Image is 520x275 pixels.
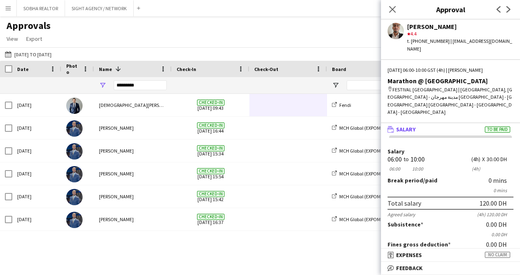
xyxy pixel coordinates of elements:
div: 120.00 DH [480,199,507,207]
div: 30.00 DH [486,156,513,162]
span: Feedback [396,264,423,272]
div: [DATE] [12,117,61,139]
span: MCH Global (EXPOMOBILIA MCH GLOBAL ME LIVE MARKETING LLC) [339,148,476,154]
span: View [7,35,18,42]
input: Board Filter Input [347,80,404,90]
span: Fendi [339,102,351,108]
img: Mohammed Adel Aljbour [66,166,83,182]
div: [PERSON_NAME] [94,162,172,185]
div: [DATE] [12,94,61,116]
div: 10:00 [410,156,425,162]
span: MCH Global (EXPOMOBILIA MCH GLOBAL ME LIVE MARKETING LLC) [339,171,476,177]
span: Break period [388,177,423,184]
span: Expenses [396,251,422,259]
span: [DATE] 16:44 [177,117,244,139]
img: Mohammed Adel Aljbour [66,143,83,160]
span: Salary [396,126,416,133]
div: X [482,156,485,162]
div: FESTIVAL [GEOGRAPHIC_DATA] | [GEOGRAPHIC_DATA], [GEOGRAPHIC_DATA] - مدينة مهرجان [GEOGRAPHIC_DATA... [388,86,513,116]
div: [PERSON_NAME] [94,117,172,139]
div: to [403,156,409,162]
label: Salary [388,149,513,155]
div: [DATE] [12,162,61,185]
a: MCH Global (EXPOMOBILIA MCH GLOBAL ME LIVE MARKETING LLC) [332,216,476,222]
div: [PERSON_NAME] [407,23,513,30]
div: 0.00 DH [486,241,513,248]
span: Checked-in [197,122,224,129]
span: Check-In [177,66,196,72]
a: Export [23,33,45,44]
button: [DATE] to [DATE] [3,49,53,59]
div: 0.00 DH [388,231,513,237]
button: Open Filter Menu [332,82,339,89]
span: To be paid [485,126,510,133]
img: Mohammed Adel Aljbour [66,120,83,137]
span: [DATE] 15:54 [177,162,244,185]
div: 06:00 [388,156,402,162]
span: Checked-in [197,214,224,220]
label: /paid [388,177,437,184]
span: MCH Global (EXPOMOBILIA MCH GLOBAL ME LIVE MARKETING LLC) [339,193,476,200]
div: Total salary [388,199,421,207]
span: [DATE] 09:43 [177,94,244,116]
img: Mohammed Adel Aljbour [66,212,83,228]
span: No claim [485,252,510,258]
a: MCH Global (EXPOMOBILIA MCH GLOBAL ME LIVE MARKETING LLC) [332,125,476,131]
span: Checked-in [197,168,224,174]
div: [DEMOGRAPHIC_DATA][PERSON_NAME] [PERSON_NAME] [94,94,172,116]
a: Fendi [332,102,351,108]
span: Export [26,35,42,42]
a: View [3,33,21,44]
span: Date [17,66,29,72]
span: Photo [66,63,79,75]
div: [DATE] 06:00-10:00 GST (4h) | [PERSON_NAME] [388,67,513,74]
div: [DATE] [12,185,61,208]
span: MCH Global (EXPOMOBILIA MCH GLOBAL ME LIVE MARKETING LLC) [339,216,476,222]
div: [PERSON_NAME] [94,140,172,162]
div: Agreed salary [388,211,415,217]
span: [DATE] 16:37 [177,208,244,231]
mat-expansion-panel-header: ExpensesNo claim [381,249,520,261]
button: SIGHT AGENCY / NETWORK [65,0,134,16]
div: 0.00 DH [486,221,513,228]
button: Open Filter Menu [99,82,106,89]
span: Checked-in [197,145,224,151]
span: Checked-in [197,100,224,106]
a: MCH Global (EXPOMOBILIA MCH GLOBAL ME LIVE MARKETING LLC) [332,148,476,154]
div: [DATE] [12,140,61,162]
div: Marathon @ [GEOGRAPHIC_DATA] [388,77,513,84]
span: Checked-in [197,191,224,197]
div: t. [PHONE_NUMBER] | [EMAIL_ADDRESS][DOMAIN_NAME] [407,38,513,52]
label: Subsistence [388,221,423,228]
span: Name [99,66,112,72]
a: MCH Global (EXPOMOBILIA MCH GLOBAL ME LIVE MARKETING LLC) [332,171,476,177]
span: Board [332,66,346,72]
img: Mohammed ridha boubertakh [66,98,83,114]
div: 10:00 [410,166,425,172]
span: [DATE] 15:34 [177,140,244,162]
h3: Approval [381,4,520,15]
div: [DATE] [12,208,61,231]
mat-expansion-panel-header: Feedback [381,262,520,274]
div: 4h [471,156,480,162]
input: Name Filter Input [114,80,167,90]
span: MCH Global (EXPOMOBILIA MCH GLOBAL ME LIVE MARKETING LLC) [339,125,476,131]
div: (4h) 120.00 DH [477,211,513,217]
span: Check-Out [254,66,278,72]
span: [DATE] 15:42 [177,185,244,208]
div: 0 mins [388,187,513,193]
img: Mohammed Adel Aljbour [66,189,83,205]
div: [PERSON_NAME] [94,208,172,231]
mat-expansion-panel-header: SalaryTo be paid [381,123,520,135]
label: Fines gross deduction [388,241,451,248]
div: 0 mins [489,177,513,184]
div: [PERSON_NAME] [94,185,172,208]
a: MCH Global (EXPOMOBILIA MCH GLOBAL ME LIVE MARKETING LLC) [332,193,476,200]
div: 4h [471,166,480,172]
div: 06:00 [388,166,402,172]
button: SOBHA REALTOR [17,0,65,16]
div: 4.4 [407,30,513,38]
